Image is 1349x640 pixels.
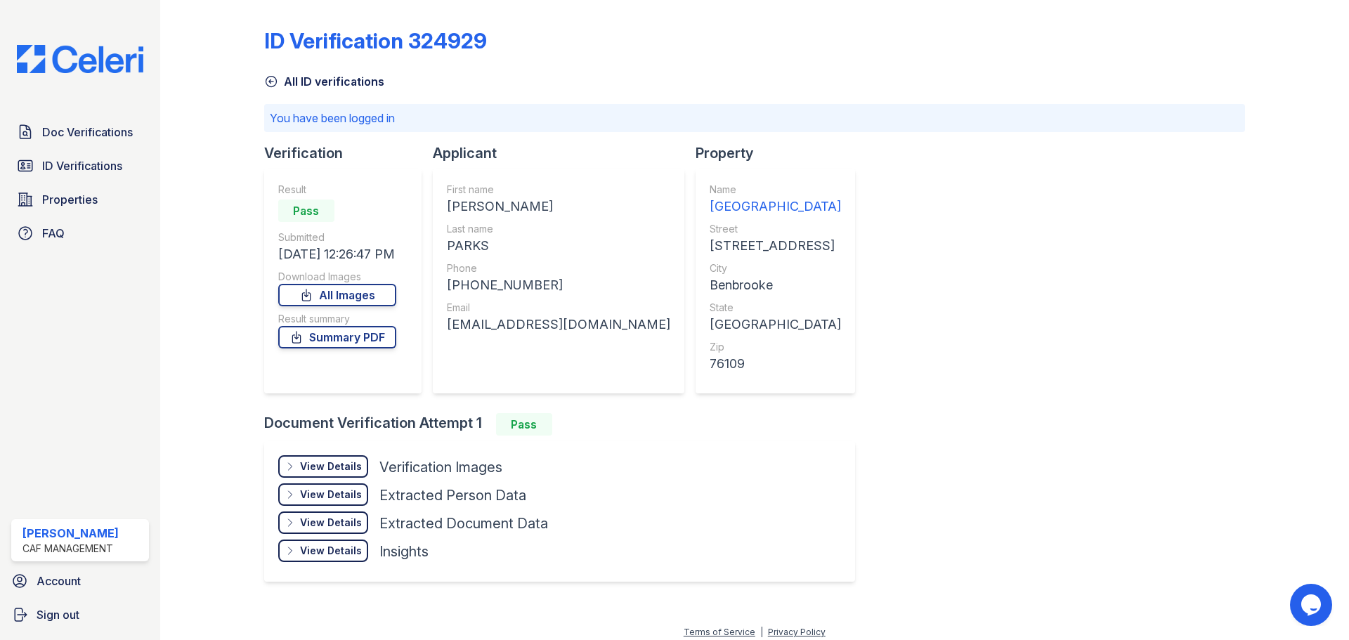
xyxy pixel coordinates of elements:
span: FAQ [42,225,65,242]
div: Result summary [278,312,396,326]
a: Sign out [6,601,155,629]
div: Pass [496,413,552,436]
div: Submitted [278,230,396,244]
a: Doc Verifications [11,118,149,146]
div: Result [278,183,396,197]
img: CE_Logo_Blue-a8612792a0a2168367f1c8372b55b34899dd931a85d93a1a3d3e32e68fde9ad4.png [6,45,155,73]
a: Terms of Service [684,627,755,637]
div: [PHONE_NUMBER] [447,275,670,295]
div: Email [447,301,670,315]
div: Verification Images [379,457,502,477]
div: City [710,261,841,275]
a: Account [6,567,155,595]
div: PARKS [447,236,670,256]
div: [DATE] 12:26:47 PM [278,244,396,264]
div: Applicant [433,143,696,163]
div: View Details [300,544,362,558]
div: View Details [300,516,362,530]
a: All ID verifications [264,73,384,90]
a: FAQ [11,219,149,247]
div: Name [710,183,841,197]
div: View Details [300,459,362,474]
div: 76109 [710,354,841,374]
div: View Details [300,488,362,502]
span: Sign out [37,606,79,623]
div: [EMAIL_ADDRESS][DOMAIN_NAME] [447,315,670,334]
a: Properties [11,185,149,214]
div: ID Verification 324929 [264,28,487,53]
div: Phone [447,261,670,275]
div: Document Verification Attempt 1 [264,413,866,436]
span: Properties [42,191,98,208]
div: [STREET_ADDRESS] [710,236,841,256]
div: First name [447,183,670,197]
p: You have been logged in [270,110,1239,126]
div: | [760,627,763,637]
a: Privacy Policy [768,627,826,637]
div: Extracted Person Data [379,485,526,505]
div: [GEOGRAPHIC_DATA] [710,197,841,216]
div: [GEOGRAPHIC_DATA] [710,315,841,334]
span: Account [37,573,81,589]
span: Doc Verifications [42,124,133,141]
div: [PERSON_NAME] [447,197,670,216]
div: Property [696,143,866,163]
a: Summary PDF [278,326,396,348]
div: Download Images [278,270,396,284]
div: Last name [447,222,670,236]
div: [PERSON_NAME] [22,525,119,542]
div: Zip [710,340,841,354]
div: Pass [278,200,334,222]
a: Name [GEOGRAPHIC_DATA] [710,183,841,216]
span: ID Verifications [42,157,122,174]
div: Verification [264,143,433,163]
a: ID Verifications [11,152,149,180]
div: State [710,301,841,315]
div: Benbrooke [710,275,841,295]
iframe: chat widget [1290,584,1335,626]
div: CAF Management [22,542,119,556]
div: Street [710,222,841,236]
div: Insights [379,542,429,561]
a: All Images [278,284,396,306]
div: Extracted Document Data [379,514,548,533]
